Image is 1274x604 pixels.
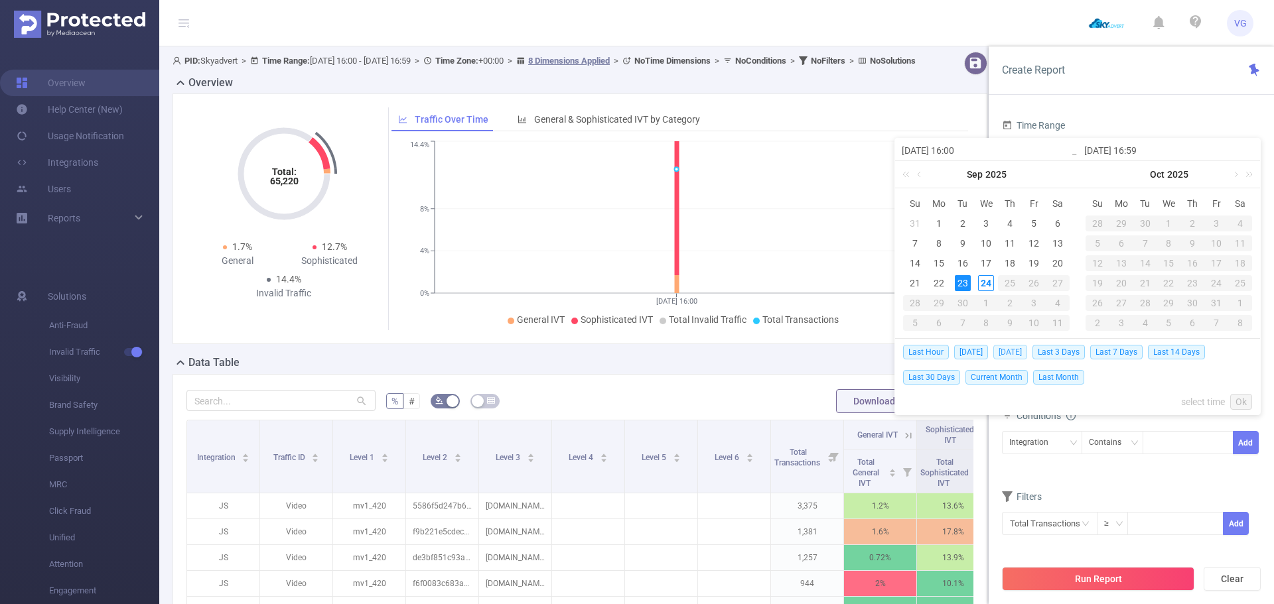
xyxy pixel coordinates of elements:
td: August 31, 2025 [903,213,927,233]
span: Traffic Over Time [415,114,488,125]
div: 8 [975,315,999,331]
div: 29 [1109,215,1133,231]
td: November 2, 2025 [1086,313,1109,333]
div: 21 [1133,275,1157,291]
td: September 20, 2025 [1046,253,1070,273]
div: 28 [1133,295,1157,311]
tspan: 4% [420,247,429,256]
td: October 3, 2025 [1022,293,1046,313]
td: September 7, 2025 [903,233,927,253]
div: 23 [1180,275,1204,291]
span: VG [1234,10,1247,36]
span: Sophisticated IVT [581,314,653,325]
span: Passport [49,445,159,471]
td: October 26, 2025 [1086,293,1109,313]
div: 16 [955,255,971,271]
span: MRC [49,471,159,498]
div: 8 [1228,315,1252,331]
div: 17 [1204,255,1228,271]
span: Anti-Fraud [49,312,159,339]
td: September 3, 2025 [975,213,999,233]
div: 1 [1157,215,1181,231]
h2: Overview [188,75,233,91]
div: 24 [978,275,994,291]
td: September 15, 2025 [927,253,951,273]
td: October 11, 2025 [1228,233,1252,253]
div: 3 [1204,215,1228,231]
td: September 28, 2025 [1086,213,1109,233]
td: October 1, 2025 [1157,213,1181,233]
a: Previous month (PageUp) [914,161,926,188]
span: Unified [49,524,159,551]
td: October 9, 2025 [1180,233,1204,253]
td: October 29, 2025 [1157,293,1181,313]
td: October 5, 2025 [903,313,927,333]
div: 6 [1050,215,1066,231]
div: 29 [1157,295,1181,311]
td: October 8, 2025 [975,313,999,333]
span: > [238,56,250,66]
div: 20 [1109,275,1133,291]
td: October 20, 2025 [1109,273,1133,293]
td: November 6, 2025 [1180,313,1204,333]
td: October 16, 2025 [1180,253,1204,273]
td: September 5, 2025 [1022,213,1046,233]
span: Attention [49,551,159,577]
td: October 13, 2025 [1109,253,1133,273]
span: Total Transactions [762,314,839,325]
td: September 30, 2025 [951,293,975,313]
span: 14.4% [276,274,301,284]
td: September 29, 2025 [1109,213,1133,233]
span: > [504,56,516,66]
div: 9 [955,235,971,251]
div: 11 [1046,315,1070,331]
td: September 22, 2025 [927,273,951,293]
div: 12 [1026,235,1042,251]
span: > [411,56,423,66]
div: 6 [927,315,951,331]
div: 27 [1046,275,1070,291]
span: Last 14 Days [1148,345,1205,359]
td: September 27, 2025 [1046,273,1070,293]
span: [DATE] [954,345,988,359]
i: icon: info-circle [1066,411,1076,420]
div: 13 [1109,255,1133,271]
div: 2 [1180,215,1204,231]
div: 5 [1026,215,1042,231]
b: Time Zone: [435,56,478,66]
a: Usage Notification [16,123,124,149]
i: icon: bar-chart [518,115,527,124]
div: 1 [975,295,999,311]
th: Sat [1228,194,1252,213]
div: 5 [1157,315,1181,331]
button: Add [1233,431,1259,454]
td: September 24, 2025 [975,273,999,293]
div: General [192,254,284,268]
td: September 8, 2025 [927,233,951,253]
a: Overview [16,70,86,96]
td: October 31, 2025 [1204,293,1228,313]
div: 7 [907,235,923,251]
div: 26 [1022,275,1046,291]
span: Engagement [49,577,159,604]
td: September 9, 2025 [951,233,975,253]
div: 30 [1180,295,1204,311]
td: September 11, 2025 [998,233,1022,253]
th: Thu [998,194,1022,213]
th: Thu [1180,194,1204,213]
div: 1 [1228,295,1252,311]
i: icon: user [173,56,184,65]
tspan: 0% [420,289,429,298]
a: Ok [1230,394,1252,410]
span: Time Range [1002,120,1065,131]
div: 12 [1086,255,1109,271]
span: Visibility [49,365,159,392]
span: Click Fraud [49,498,159,524]
div: 18 [1002,255,1018,271]
td: October 7, 2025 [951,313,975,333]
b: Time Range: [262,56,310,66]
div: 6 [1109,235,1133,251]
div: 10 [978,235,994,251]
th: Mon [927,194,951,213]
span: > [786,56,799,66]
